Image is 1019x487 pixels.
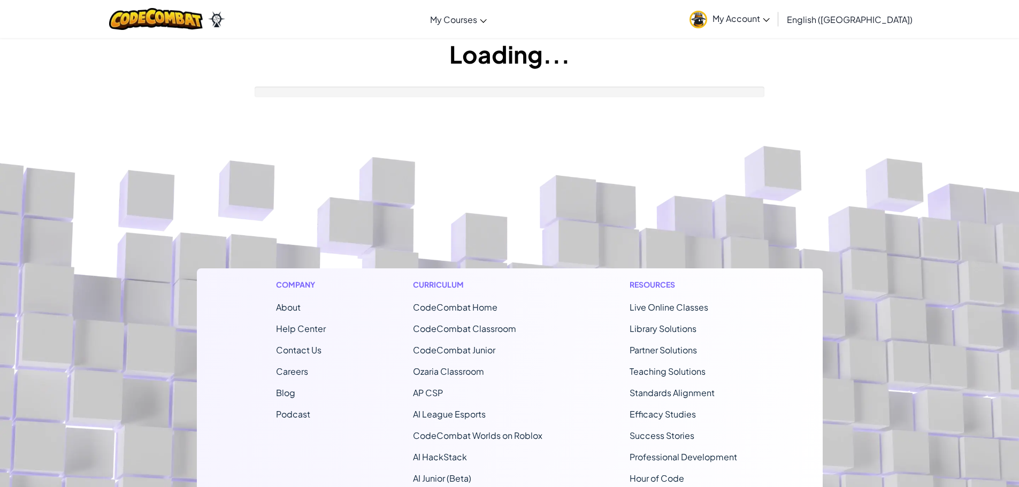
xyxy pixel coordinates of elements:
a: My Courses [425,5,492,34]
a: AI HackStack [413,451,467,462]
span: CodeCombat Home [413,302,497,313]
a: Help Center [276,323,326,334]
a: CodeCombat Worlds on Roblox [413,430,542,441]
a: Success Stories [630,430,694,441]
span: English ([GEOGRAPHIC_DATA]) [787,14,913,25]
span: Contact Us [276,344,321,355]
a: CodeCombat Junior [413,344,495,355]
h1: Company [276,279,326,290]
h1: Curriculum [413,279,542,290]
a: Teaching Solutions [630,366,706,377]
span: My Account [712,13,770,24]
a: AP CSP [413,387,443,398]
a: Library Solutions [630,323,696,334]
a: Efficacy Studies [630,408,696,420]
h1: Resources [630,279,744,290]
a: Careers [276,366,308,377]
a: Hour of Code [630,473,684,484]
a: Professional Development [630,451,737,462]
img: CodeCombat logo [109,8,203,30]
span: My Courses [430,14,477,25]
a: About [276,302,301,313]
a: Live Online Classes [630,302,708,313]
a: AI Junior (Beta) [413,473,471,484]
a: English ([GEOGRAPHIC_DATA]) [782,5,918,34]
a: Ozaria Classroom [413,366,484,377]
a: AI League Esports [413,408,486,420]
a: Partner Solutions [630,344,697,355]
a: Blog [276,387,295,398]
a: My Account [684,2,775,36]
a: CodeCombat Classroom [413,323,516,334]
a: Standards Alignment [630,387,715,398]
a: Podcast [276,408,310,420]
img: avatar [689,11,707,28]
img: Ozaria [208,11,225,27]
